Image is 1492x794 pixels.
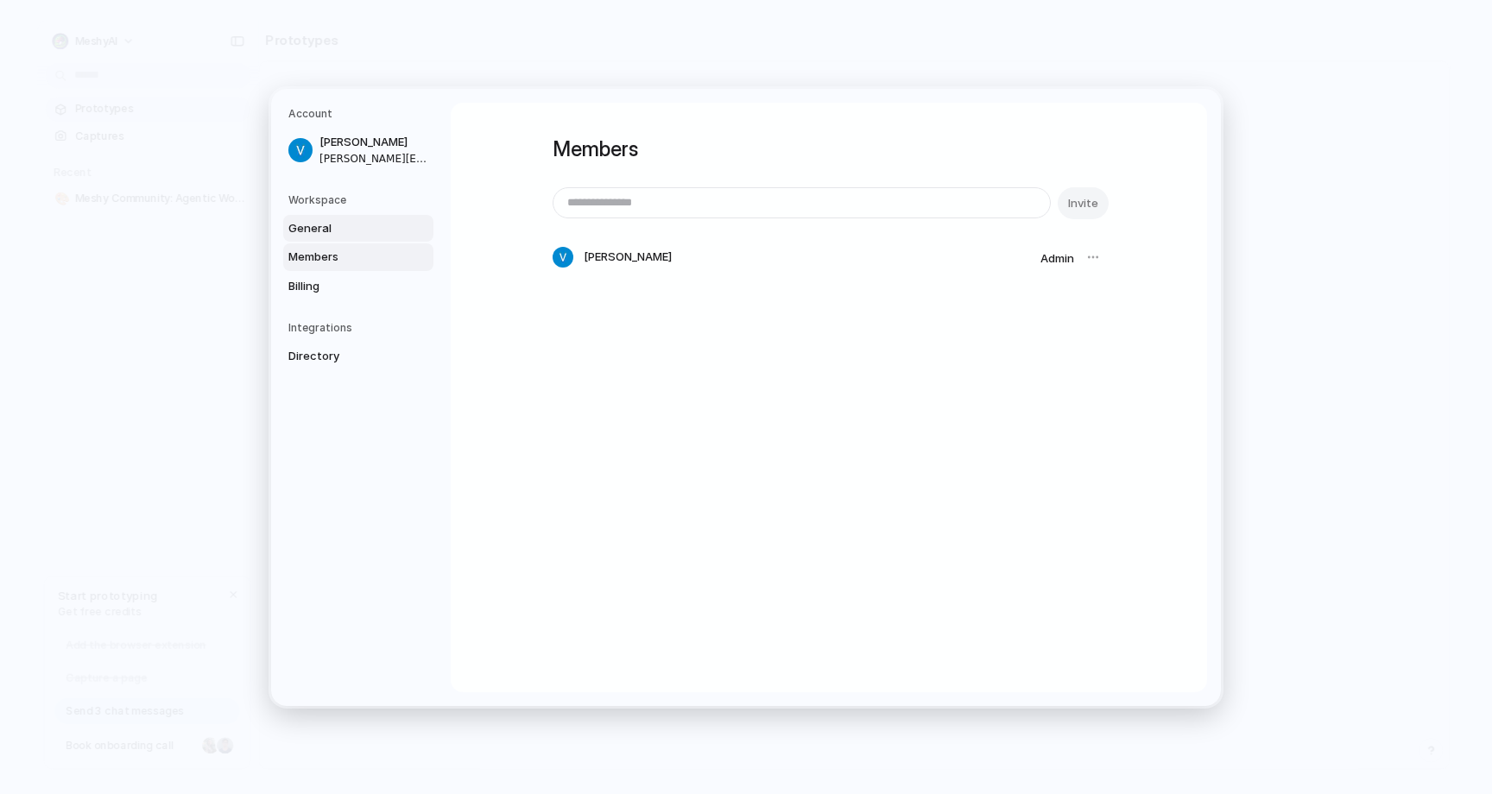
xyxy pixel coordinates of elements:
[288,320,433,336] h5: Integrations
[288,219,399,236] span: General
[288,106,433,122] h5: Account
[288,277,399,294] span: Billing
[283,129,433,172] a: [PERSON_NAME][PERSON_NAME][EMAIL_ADDRESS]
[319,134,430,151] span: [PERSON_NAME]
[288,192,433,207] h5: Workspace
[319,150,430,166] span: [PERSON_NAME][EMAIL_ADDRESS]
[288,249,399,266] span: Members
[283,272,433,299] a: Billing
[283,343,433,370] a: Directory
[283,214,433,242] a: General
[288,348,399,365] span: Directory
[553,134,1105,165] h1: Members
[584,249,672,266] span: [PERSON_NAME]
[283,243,433,271] a: Members
[1040,251,1074,265] span: Admin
